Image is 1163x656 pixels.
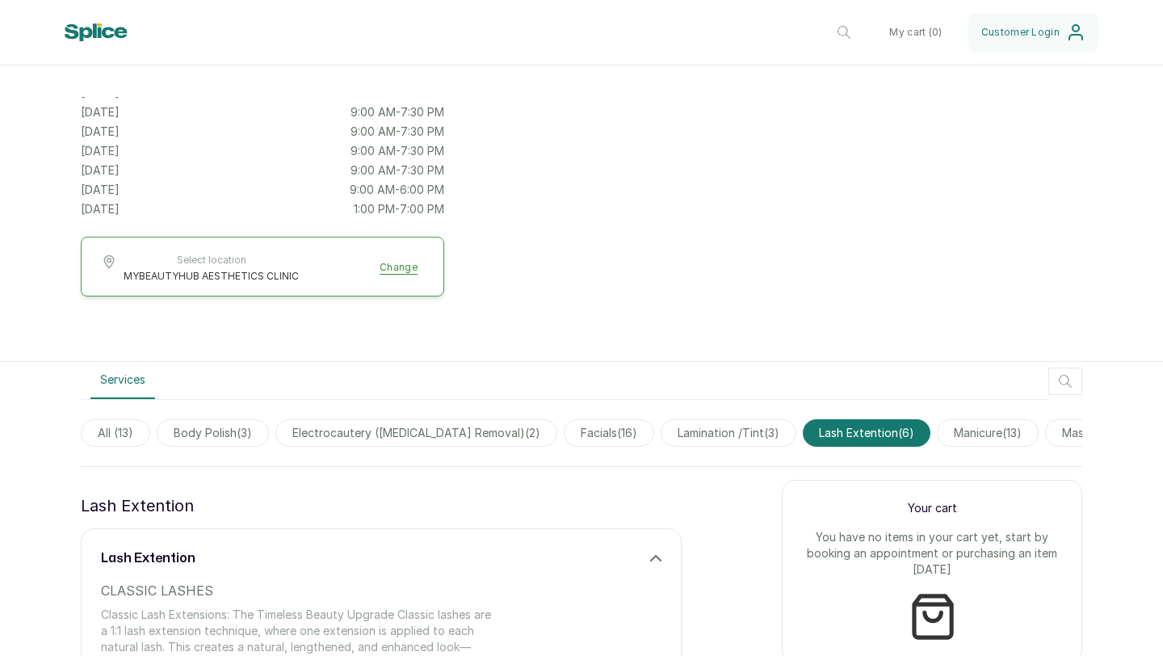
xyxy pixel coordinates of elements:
p: [DATE] [81,201,120,217]
p: 9:00 AM - 7:30 PM [351,162,444,179]
span: Customer Login [981,26,1060,39]
p: 9:00 AM - 7:30 PM [351,104,444,120]
p: [DATE] [81,124,120,140]
span: Select location [124,254,299,267]
span: lamination /tint(3) [661,419,796,447]
button: Services [90,362,155,399]
p: 9:00 AM - 7:30 PM [351,124,444,140]
span: lash extention(6) [803,419,930,447]
p: [DATE] [81,143,120,159]
p: Your cart [802,500,1062,516]
span: MYBEAUTYHUB AESTHETICS CLINIC [124,270,299,283]
button: Select locationMYBEAUTYHUB AESTHETICS CLINICChange [101,254,424,283]
span: All (13) [81,419,150,447]
p: 9:00 AM - 6:00 PM [350,182,444,198]
span: electrocautery ([MEDICAL_DATA] removal)(2) [275,419,557,447]
p: [DATE] [81,182,120,198]
button: My cart (0) [876,13,955,52]
p: lash extention [81,493,194,519]
span: manicure(13) [937,419,1039,447]
span: body polish(3) [157,419,269,447]
span: facials(16) [564,419,654,447]
button: Customer Login [968,13,1098,52]
p: [DATE] [81,104,120,120]
p: CLASSIC LASHES [101,581,493,600]
p: 1:00 PM - 7:00 PM [354,201,444,217]
h3: lash extention [101,549,195,568]
p: 9:00 AM - 7:30 PM [351,143,444,159]
p: [DATE] [81,162,120,179]
p: You have no items in your cart yet, start by booking an appointment or purchasing an item [DATE] [802,529,1062,578]
span: massage(4) [1045,419,1143,447]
